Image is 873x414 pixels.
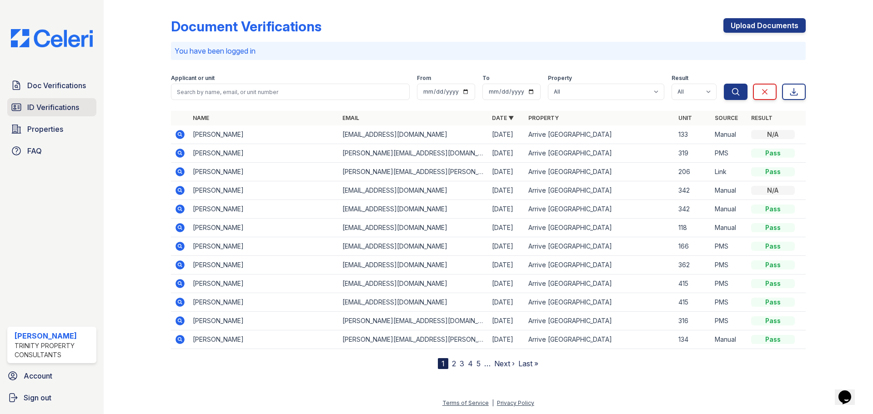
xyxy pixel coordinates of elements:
td: PMS [711,256,748,274]
td: [DATE] [488,219,525,237]
label: Applicant or unit [171,75,215,82]
a: Privacy Policy [497,399,534,406]
td: Arrive [GEOGRAPHIC_DATA] [525,293,674,312]
a: Property [528,115,559,121]
td: Arrive [GEOGRAPHIC_DATA] [525,125,674,144]
div: Pass [751,167,795,176]
td: [EMAIL_ADDRESS][DOMAIN_NAME] [339,293,488,312]
td: 118 [675,219,711,237]
td: Arrive [GEOGRAPHIC_DATA] [525,163,674,181]
td: [DATE] [488,330,525,349]
div: Pass [751,260,795,269]
div: Pass [751,242,795,251]
a: ID Verifications [7,98,96,116]
div: Pass [751,298,795,307]
div: [PERSON_NAME] [15,330,93,341]
td: 316 [675,312,711,330]
td: 415 [675,293,711,312]
a: Unit [678,115,692,121]
td: [EMAIL_ADDRESS][DOMAIN_NAME] [339,200,488,219]
td: Manual [711,200,748,219]
td: 166 [675,237,711,256]
p: You have been logged in [175,45,802,56]
label: From [417,75,431,82]
td: Manual [711,330,748,349]
a: Date ▼ [492,115,514,121]
td: [PERSON_NAME] [189,181,339,200]
span: Sign out [24,392,51,403]
td: 415 [675,274,711,293]
td: [EMAIL_ADDRESS][DOMAIN_NAME] [339,181,488,200]
td: Link [711,163,748,181]
td: Arrive [GEOGRAPHIC_DATA] [525,312,674,330]
a: Properties [7,120,96,138]
td: [DATE] [488,312,525,330]
div: 1 [438,358,448,369]
td: Arrive [GEOGRAPHIC_DATA] [525,256,674,274]
td: [PERSON_NAME] [189,330,339,349]
div: N/A [751,130,795,139]
td: [DATE] [488,144,525,163]
a: Name [193,115,209,121]
td: PMS [711,237,748,256]
div: Document Verifications [171,18,321,35]
iframe: chat widget [835,378,864,405]
td: 133 [675,125,711,144]
td: [DATE] [488,125,525,144]
td: [DATE] [488,237,525,256]
td: [DATE] [488,200,525,219]
td: [EMAIL_ADDRESS][DOMAIN_NAME] [339,237,488,256]
td: Arrive [GEOGRAPHIC_DATA] [525,219,674,237]
span: Properties [27,124,63,135]
td: [EMAIL_ADDRESS][DOMAIN_NAME] [339,219,488,237]
td: [DATE] [488,293,525,312]
td: [PERSON_NAME] [189,237,339,256]
a: Doc Verifications [7,76,96,95]
a: 3 [460,359,464,368]
td: [PERSON_NAME][EMAIL_ADDRESS][PERSON_NAME][DOMAIN_NAME] [339,330,488,349]
span: ID Verifications [27,102,79,113]
a: Next › [494,359,515,368]
label: To [482,75,490,82]
button: Sign out [4,389,100,407]
td: [PERSON_NAME] [189,219,339,237]
a: Upload Documents [723,18,806,33]
td: Manual [711,125,748,144]
td: [PERSON_NAME] [189,200,339,219]
a: 5 [477,359,481,368]
td: Arrive [GEOGRAPHIC_DATA] [525,144,674,163]
a: 4 [468,359,473,368]
div: Pass [751,335,795,344]
td: [PERSON_NAME][EMAIL_ADDRESS][PERSON_NAME][DOMAIN_NAME] [339,163,488,181]
div: | [492,399,494,406]
td: Arrive [GEOGRAPHIC_DATA] [525,181,674,200]
td: [PERSON_NAME] [189,293,339,312]
td: 362 [675,256,711,274]
span: Account [24,370,52,381]
td: [DATE] [488,163,525,181]
td: Arrive [GEOGRAPHIC_DATA] [525,237,674,256]
td: 206 [675,163,711,181]
td: [PERSON_NAME][EMAIL_ADDRESS][DOMAIN_NAME] [339,312,488,330]
img: CE_Logo_Blue-a8612792a0a2168367f1c8372b55b34899dd931a85d93a1a3d3e32e68fde9ad4.png [4,29,100,47]
td: [PERSON_NAME] [189,274,339,293]
td: PMS [711,144,748,163]
a: Result [751,115,773,121]
div: Pass [751,279,795,288]
a: 2 [452,359,456,368]
td: [PERSON_NAME] [189,256,339,274]
td: PMS [711,274,748,293]
td: [EMAIL_ADDRESS][DOMAIN_NAME] [339,125,488,144]
td: Arrive [GEOGRAPHIC_DATA] [525,330,674,349]
a: Terms of Service [442,399,489,406]
td: [DATE] [488,181,525,200]
label: Property [548,75,572,82]
td: PMS [711,312,748,330]
td: [PERSON_NAME] [189,163,339,181]
a: FAQ [7,142,96,160]
td: 134 [675,330,711,349]
td: [PERSON_NAME] [189,125,339,144]
td: Manual [711,181,748,200]
input: Search by name, email, or unit number [171,84,410,100]
td: [EMAIL_ADDRESS][DOMAIN_NAME] [339,256,488,274]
